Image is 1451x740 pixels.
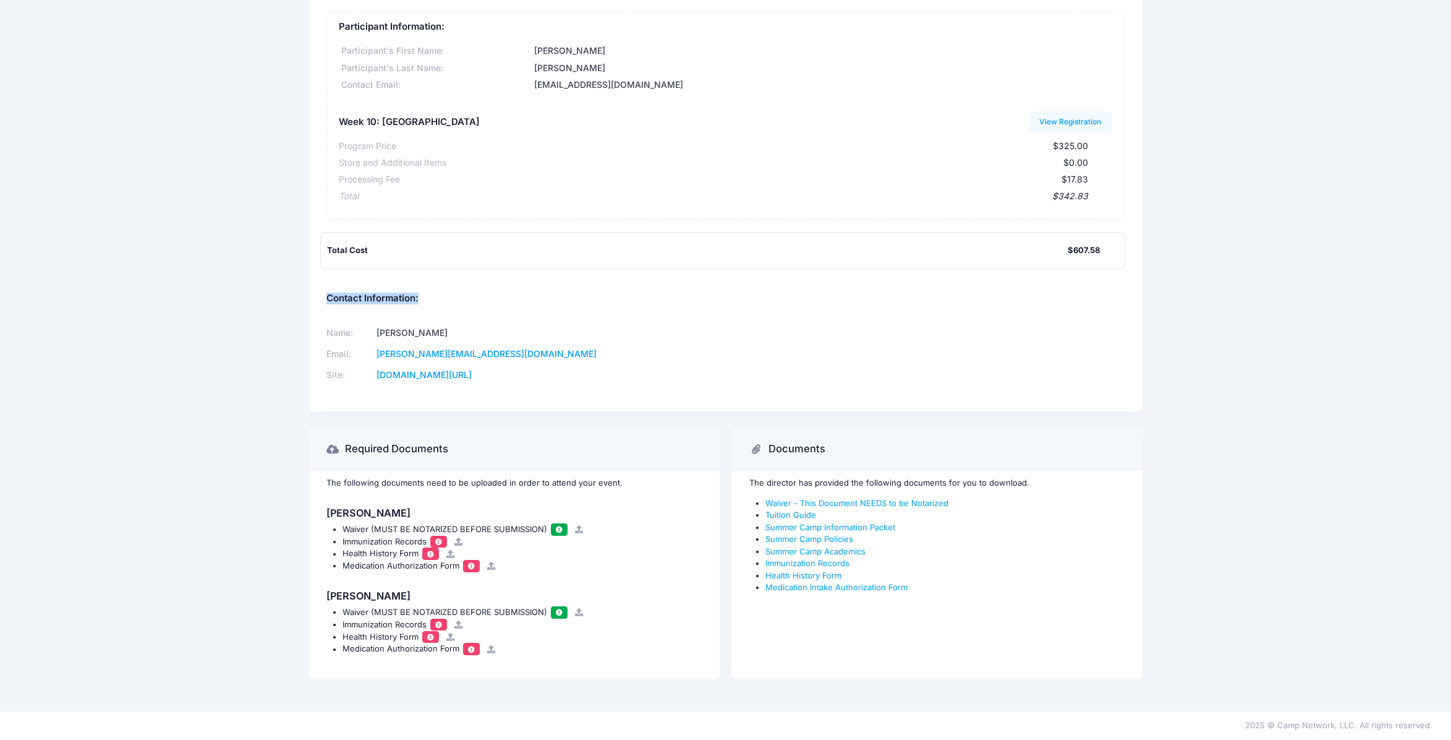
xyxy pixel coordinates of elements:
[532,45,1112,58] div: [PERSON_NAME]
[327,244,1068,257] div: Total Cost
[446,157,1087,170] div: $0.00
[343,561,459,570] span: Medication Authorization Form
[326,293,1125,304] h5: Contact Information:
[339,157,446,170] div: Store and Additional Items
[765,546,866,556] a: Summer Camp Academics
[326,364,372,385] td: Site:
[339,140,396,153] div: Program Price
[765,522,895,532] a: Summer Camp Information Packet
[749,477,1125,489] p: The director has provided the following documents for you to download.
[1068,244,1100,257] div: $607.58
[326,322,372,343] td: Name:
[765,498,948,508] a: Waiver - This Document NEEDS to be Notarized
[765,558,849,568] a: Immunization Records
[359,190,1087,203] div: $342.83
[532,62,1112,75] div: [PERSON_NAME]
[765,570,841,580] a: Health History Form
[532,79,1112,92] div: [EMAIL_ADDRESS][DOMAIN_NAME]
[339,62,532,75] div: Participant's Last Name:
[343,549,419,559] span: Health History Form
[339,117,480,128] h5: Week 10: [GEOGRAPHIC_DATA]
[326,343,372,364] td: Email:
[339,22,1112,33] h5: Participant Information:
[1245,720,1432,730] span: 2025 © Camp Network, LLC. All rights reserved.
[765,510,816,520] a: Tuition Guide
[345,443,448,455] h3: Required Documents
[768,443,825,455] h3: Documents
[339,45,532,58] div: Participant's First Name:
[1053,140,1088,151] span: $325.00
[343,619,427,629] span: Immunization Records
[339,190,359,203] div: Total
[343,632,419,642] span: Health History Form
[339,79,532,92] div: Contact Email:
[326,507,702,520] h4: [PERSON_NAME]
[326,477,702,489] p: The following documents need to be uploaded in order to attend your event.
[1029,111,1112,132] a: View Registration
[343,607,547,617] span: Waiver (MUST BE NOTARIZED BEFORE SUBMISSION)
[377,369,472,380] a: [DOMAIN_NAME][URL]
[326,590,702,603] h4: [PERSON_NAME]
[343,644,459,654] span: Medication Authorization Form
[343,536,427,546] span: Immunization Records
[765,534,853,544] a: Summer Camp Policies
[400,173,1087,186] div: $17.83
[339,173,400,186] div: Processing Fee
[377,348,597,359] a: [PERSON_NAME][EMAIL_ADDRESS][DOMAIN_NAME]
[765,582,908,592] a: Medication Intake Authorization Form
[343,524,547,534] span: Waiver (MUST BE NOTARIZED BEFORE SUBMISSION)
[372,322,709,343] td: [PERSON_NAME]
